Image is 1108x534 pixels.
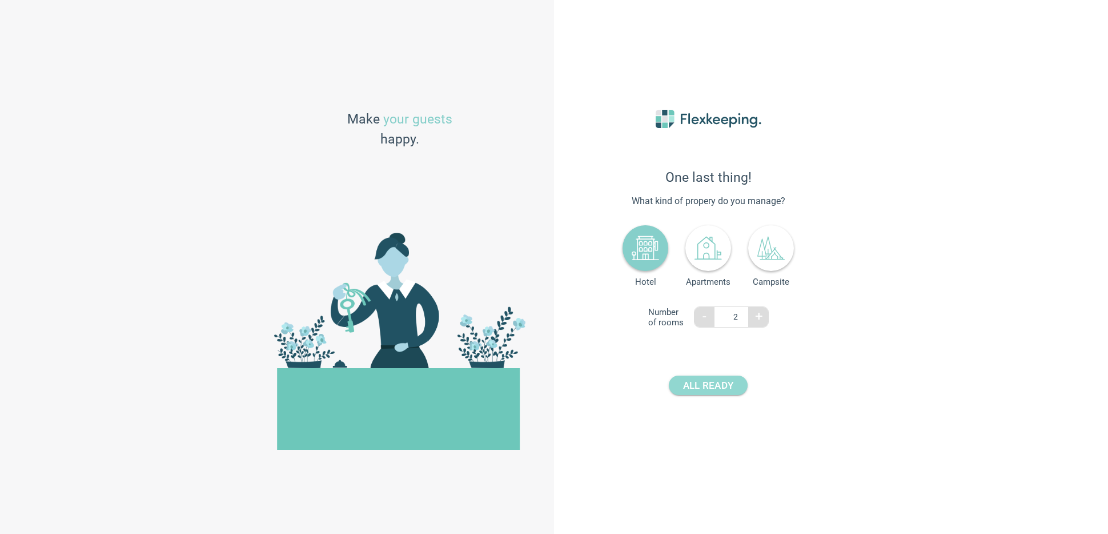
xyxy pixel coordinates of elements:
[648,307,688,328] span: Number of rooms
[683,376,733,395] span: ALL READY
[669,376,748,395] button: ALL READY
[748,307,768,327] button: +
[583,170,834,185] span: One last thing!
[623,277,668,287] span: Hotel
[383,111,452,127] span: your guests
[694,307,714,327] button: -
[583,194,834,208] span: What kind of propery do you manage?
[702,308,706,324] span: -
[755,308,763,324] span: +
[347,110,452,150] span: Make happy.
[748,277,794,287] span: Campsite
[685,277,731,287] span: Apartments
